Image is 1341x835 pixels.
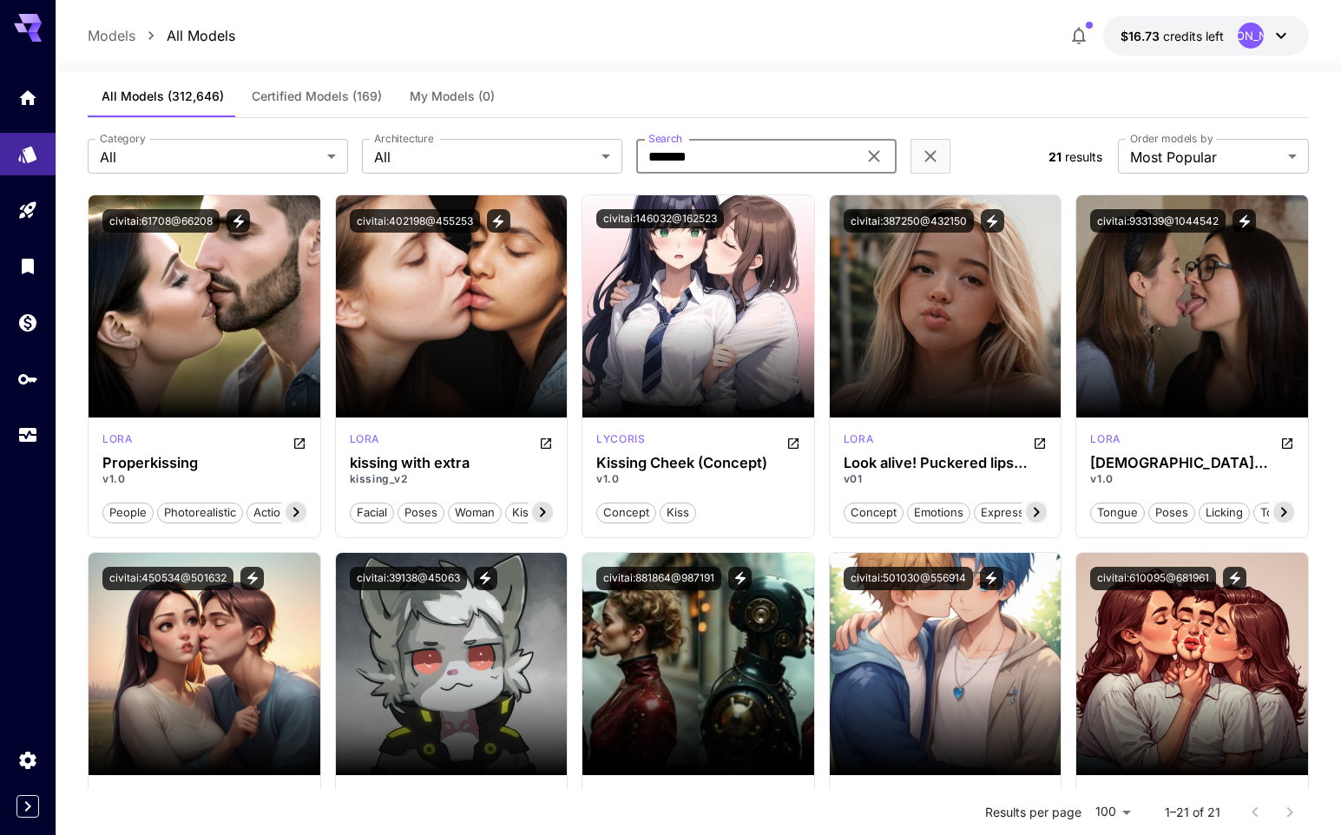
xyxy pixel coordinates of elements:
div: SD 1.5 [350,789,379,810]
button: Open in CivitAI [1280,431,1294,452]
p: lora [102,431,132,447]
div: Kissing Cheek (Concept) [596,455,800,471]
button: concept [596,501,656,523]
div: SD 1.5 [596,431,645,452]
div: SD 1.5 [844,431,873,452]
button: View trigger words [1223,567,1246,590]
button: Expand sidebar [16,795,39,818]
div: Female Kissing - FLUX [1090,455,1294,471]
div: Pony [102,789,132,810]
button: Open in CivitAI [539,431,553,452]
button: emotions [907,501,970,523]
p: lora [596,789,626,805]
button: civitai:450534@501632 [102,567,233,590]
button: Open in CivitAI [786,431,800,452]
button: kissing [505,501,558,523]
button: civitai:933139@1044542 [1090,209,1226,233]
button: Open in CivitAI [293,789,306,810]
div: [PERSON_NAME] [1238,23,1264,49]
a: Models [88,25,135,46]
button: civitai:501030@556914 [844,567,973,590]
button: Open in CivitAI [1033,431,1047,452]
button: civitai:387250@432150 [844,209,974,233]
span: poses [1149,504,1194,522]
span: photorealistic [158,504,242,522]
span: tongue out [1254,504,1330,522]
p: kissing_v2 [350,471,554,487]
button: tongue [1090,501,1145,523]
button: civitai:881864@987191 [596,567,721,590]
span: Most Popular [1130,147,1281,168]
button: poses [398,501,444,523]
span: 21 [1048,149,1062,164]
button: civitai:39138@45063 [350,567,467,590]
button: Clear filters (1) [920,146,941,168]
label: Category [100,131,146,146]
button: kiss [660,501,696,523]
div: Models [17,138,38,160]
label: Architecture [374,131,433,146]
div: SDXL 1.0 [350,431,379,452]
span: Certified Models (169) [252,89,382,104]
p: v1.0 [102,471,306,487]
p: lora [1090,789,1120,805]
h3: Properkissing [102,455,306,471]
p: lora [844,789,873,805]
button: civitai:402198@455253 [350,209,480,233]
div: Library [17,250,38,272]
span: My Models (0) [410,89,495,104]
h3: [DEMOGRAPHIC_DATA] Kissing - FLUX [1090,455,1294,471]
button: facial [350,501,394,523]
div: FLUX.1 D [1090,431,1120,452]
p: 1–21 of 21 [1165,804,1220,821]
span: tongue [1091,504,1144,522]
button: View trigger words [227,209,250,233]
button: civitai:610095@681961 [1090,567,1216,590]
p: v01 [844,471,1048,487]
button: concept [844,501,904,523]
div: 100 [1088,799,1137,825]
div: Settings [17,749,38,771]
label: Order models by [1130,131,1213,146]
p: All Models [167,25,235,46]
span: woman [449,504,501,522]
label: Search [648,131,682,146]
button: Open in CivitAI [539,789,553,810]
button: View trigger words [487,209,510,233]
button: Open in CivitAI [1280,789,1294,810]
button: civitai:61708@66208 [102,209,220,233]
span: action [247,504,293,522]
button: licking [1199,501,1250,523]
button: poses [1148,501,1195,523]
h3: Look alive! Puckered lips facial expression / emotion (kissing face) [844,455,1048,471]
span: kissing [506,504,557,522]
div: Usage [17,424,38,446]
button: View trigger words [240,567,264,590]
button: View trigger words [981,209,1004,233]
p: lora [350,789,379,805]
span: All [100,147,320,168]
div: Playground [17,200,38,221]
span: expression [975,504,1047,522]
p: Results per page [985,804,1081,821]
button: woman [448,501,502,523]
nav: breadcrumb [88,25,235,46]
button: civitai:146032@162523 [596,209,724,228]
span: licking [1200,504,1249,522]
span: people [103,504,153,522]
p: v1.0 [1090,471,1294,487]
p: lora [1090,431,1120,447]
span: All Models (312,646) [102,89,224,104]
button: Open in CivitAI [786,789,800,810]
button: View trigger words [728,567,752,590]
span: All [374,147,595,168]
div: Pony [1090,789,1120,810]
span: facial [351,504,393,522]
p: v1.0 [596,471,800,487]
button: expression [974,501,1048,523]
span: $16.73 [1121,29,1163,43]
